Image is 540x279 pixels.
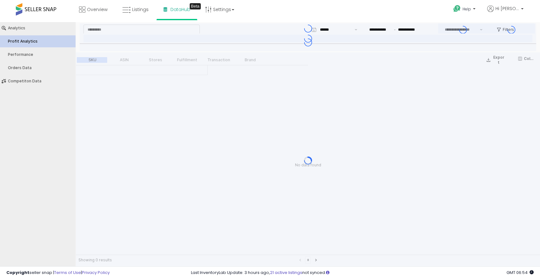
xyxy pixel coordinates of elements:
span: Help [463,6,471,12]
a: 21 active listings [270,270,302,276]
div: Analytics [8,4,74,8]
div: Last InventoryLab Update: 3 hours ago, not synced. [191,270,534,276]
i: Get Help [453,5,461,13]
div: Performance [8,30,74,35]
div: Competiton Data [8,57,74,61]
strong: Copyright [6,270,29,276]
div: Orders Data [8,44,74,48]
span: Listings [132,6,149,13]
div: seller snap | | [6,270,110,276]
span: Hi [PERSON_NAME] [495,5,519,12]
a: Terms of Use [54,270,81,276]
div: Tooltip anchor [190,3,201,9]
span: 2025-09-9 06:54 GMT [506,270,534,276]
a: Hi [PERSON_NAME] [487,5,524,20]
span: DataHub [170,6,190,13]
span: Overview [87,6,107,13]
a: Privacy Policy [82,270,110,276]
div: Profit Analytics [8,17,74,21]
